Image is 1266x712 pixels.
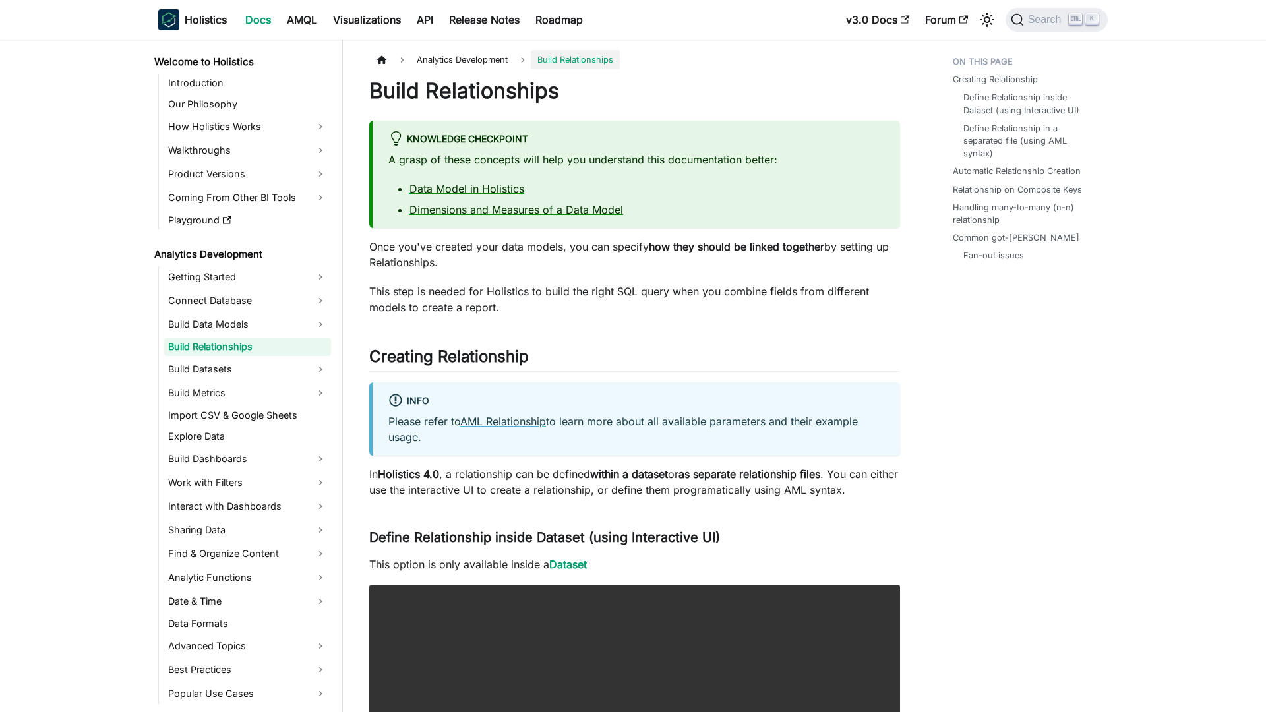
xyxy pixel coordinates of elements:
[164,543,331,564] a: Find & Organize Content
[158,9,179,30] img: Holistics
[838,9,917,30] a: v3.0 Docs
[917,9,976,30] a: Forum
[145,40,343,712] nav: Docs sidebar
[590,467,668,481] strong: within a dataset
[164,591,331,612] a: Date & Time
[369,50,900,69] nav: Breadcrumbs
[963,122,1095,160] a: Define Relationship in a separated file (using AML syntax)
[164,567,331,588] a: Analytic Functions
[369,283,900,315] p: This step is needed for Holistics to build the right SQL query when you combine fields from diffe...
[164,614,331,633] a: Data Formats
[1024,14,1070,26] span: Search
[164,140,331,161] a: Walkthroughs
[369,239,900,270] p: Once you've created your data models, you can specify by setting up Relationships.
[649,240,824,253] strong: how they should be linked together
[527,9,591,30] a: Roadmap
[279,9,325,30] a: AMQL
[164,382,331,403] a: Build Metrics
[164,448,331,469] a: Build Dashboards
[388,152,884,167] p: A grasp of these concepts will help you understand this documentation better:
[388,393,884,410] div: info
[388,131,884,148] div: Knowledge Checkpoint
[1006,8,1108,32] button: Search (Ctrl+K)
[409,9,441,30] a: API
[164,163,331,185] a: Product Versions
[164,427,331,446] a: Explore Data
[164,314,331,335] a: Build Data Models
[531,50,620,69] span: Build Relationships
[388,413,884,445] p: Please refer to to learn more about all available parameters and their example usage.
[164,338,331,356] a: Build Relationships
[164,187,331,208] a: Coming From Other BI Tools
[164,116,331,137] a: How Holistics Works
[378,467,439,481] strong: Holistics 4.0
[150,245,331,264] a: Analytics Development
[953,231,1079,244] a: Common got-[PERSON_NAME]
[369,50,394,69] a: Home page
[963,91,1095,116] a: Define Relationship inside Dataset (using Interactive UI)
[164,211,331,229] a: Playground
[460,415,546,428] a: AML Relationship
[953,183,1082,196] a: Relationship on Composite Keys
[164,359,331,380] a: Build Datasets
[953,73,1038,86] a: Creating Relationship
[409,203,623,216] a: Dimensions and Measures of a Data Model
[549,558,587,571] a: Dataset
[164,406,331,425] a: Import CSV & Google Sheets
[164,683,331,704] a: Popular Use Cases
[325,9,409,30] a: Visualizations
[164,290,331,311] a: Connect Database
[369,78,900,104] h1: Build Relationships
[164,266,331,287] a: Getting Started
[953,201,1100,226] a: Handling many-to-many (n-n) relationship
[369,556,900,572] p: This option is only available inside a
[410,50,514,69] span: Analytics Development
[164,74,331,92] a: Introduction
[164,519,331,541] a: Sharing Data
[164,95,331,113] a: Our Philosophy
[409,182,524,195] a: Data Model in Holistics
[369,529,900,546] h3: Define Relationship inside Dataset (using Interactive UI)
[441,9,527,30] a: Release Notes
[164,636,331,657] a: Advanced Topics
[164,496,331,517] a: Interact with Dashboards
[977,9,998,30] button: Switch between dark and light mode (currently light mode)
[1085,13,1099,25] kbd: K
[953,165,1081,177] a: Automatic Relationship Creation
[678,467,820,481] strong: as separate relationship files
[369,347,900,372] h2: Creating Relationship
[150,53,331,71] a: Welcome to Holistics
[158,9,227,30] a: HolisticsHolistics
[164,472,331,493] a: Work with Filters
[164,659,331,680] a: Best Practices
[369,466,900,498] p: In , a relationship can be defined or . You can either use the interactive UI to create a relatio...
[963,249,1024,262] a: Fan-out issues
[185,12,227,28] b: Holistics
[237,9,279,30] a: Docs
